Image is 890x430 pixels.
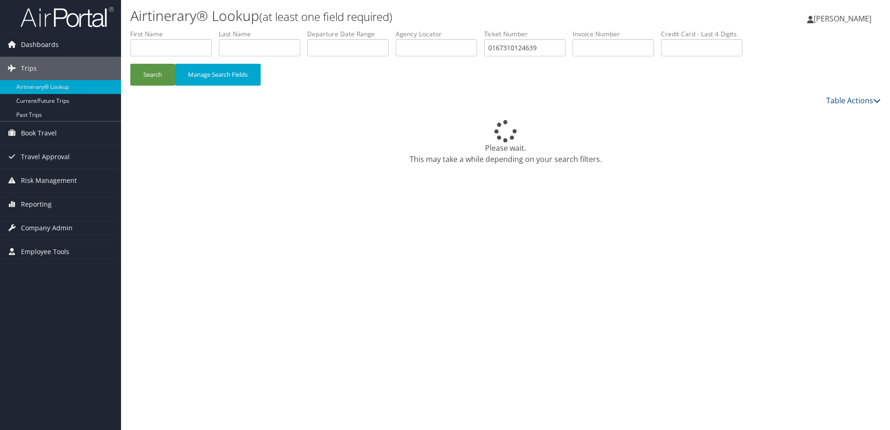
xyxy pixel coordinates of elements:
span: Dashboards [21,33,59,56]
span: Company Admin [21,216,73,240]
label: Invoice Number [573,29,661,39]
span: Reporting [21,193,52,216]
small: (at least one field required) [259,9,392,24]
span: Risk Management [21,169,77,192]
span: Book Travel [21,121,57,145]
button: Search [130,64,175,86]
label: Credit Card - Last 4 Digits [661,29,749,39]
label: Departure Date Range [307,29,396,39]
button: Manage Search Fields [175,64,261,86]
span: Employee Tools [21,240,69,263]
a: [PERSON_NAME] [807,5,881,33]
label: Ticket Number [484,29,573,39]
h1: Airtinerary® Lookup [130,6,631,26]
img: airportal-logo.png [20,6,114,28]
a: Table Actions [826,95,881,106]
label: Last Name [219,29,307,39]
label: First Name [130,29,219,39]
label: Agency Locator [396,29,484,39]
span: Trips [21,57,37,80]
span: Travel Approval [21,145,70,168]
span: [PERSON_NAME] [814,13,871,24]
div: Please wait. This may take a while depending on your search filters. [130,120,881,165]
